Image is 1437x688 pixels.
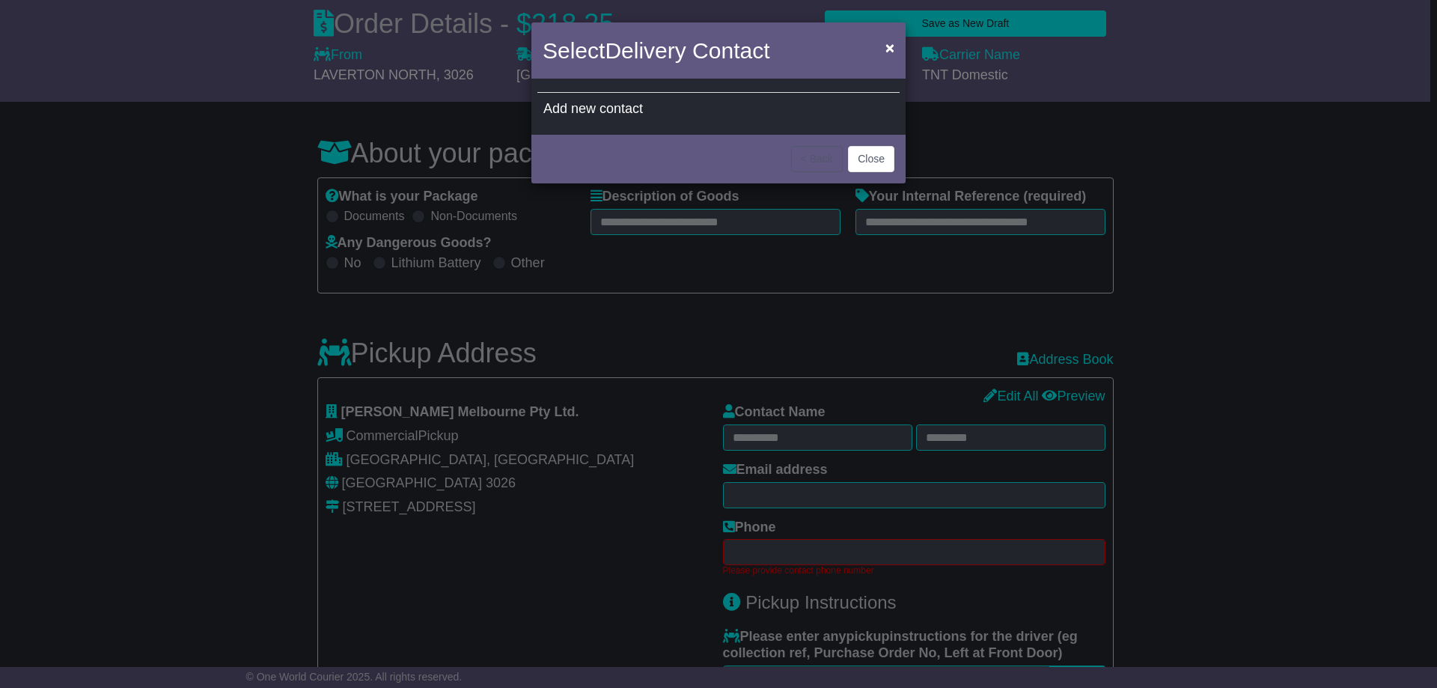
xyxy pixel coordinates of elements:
[848,146,894,172] button: Close
[605,38,686,63] span: Delivery
[878,32,902,63] button: Close
[692,38,769,63] span: Contact
[885,39,894,56] span: ×
[543,34,769,67] h4: Select
[543,101,643,116] span: Add new contact
[791,146,843,172] button: < Back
